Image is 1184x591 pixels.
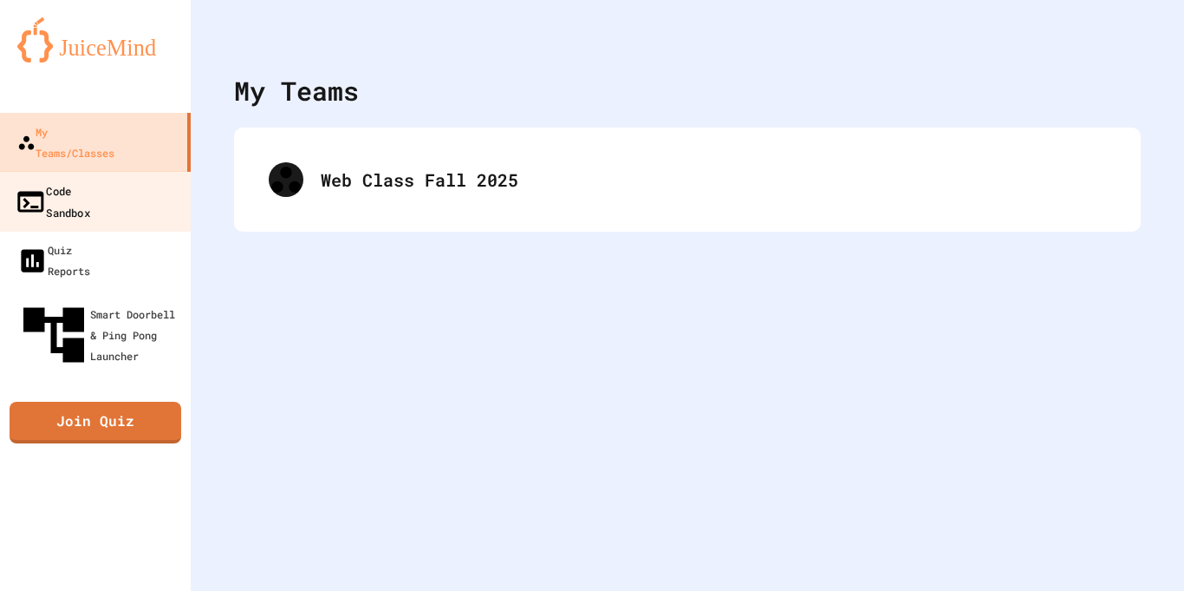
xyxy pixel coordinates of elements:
img: logo-orange.svg [17,17,173,62]
div: Smart Doorbell & Ping Pong Launcher [17,299,184,371]
a: Join Quiz [10,402,181,443]
div: Code Sandbox [15,180,90,222]
div: Web Class Fall 2025 [251,145,1123,214]
div: Web Class Fall 2025 [321,167,1106,193]
div: Quiz Reports [17,240,90,281]
div: My Teams/Classes [17,121,114,163]
div: My Teams [234,71,359,110]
